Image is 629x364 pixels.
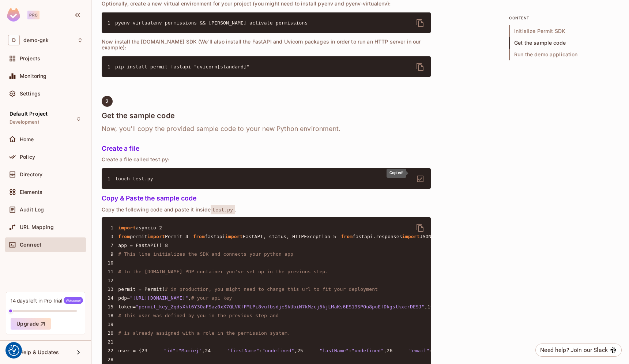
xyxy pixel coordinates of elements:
[411,58,429,76] button: delete
[102,195,431,202] h5: Copy & Paste the sample code
[108,251,118,258] span: 9
[118,295,130,301] span: pdp=
[411,170,429,188] button: delete
[136,304,425,309] span: "permit_key_ZqdsXkl6Y3OaFSaz0xX7QLVKfFMLPi8vufbsdjeSkUbiN7kMzcj5kjLMaKs6ES19SPOu8puEfDkgslkxcrDESJ"
[108,338,118,346] span: 21
[108,19,115,27] span: 1
[11,318,51,330] button: Upgrade
[165,286,378,292] span: # in production, you might need to change this url to fit your deployment
[11,297,83,304] div: 14 days left in Pro Trial
[297,347,308,354] span: 25
[20,91,41,97] span: Settings
[105,98,109,104] span: 2
[509,37,619,49] span: Get the sample code
[509,49,619,60] span: Run the demo application
[115,20,308,26] span: pyenv virtualenv permissions && [PERSON_NAME] activate permissions
[108,321,118,328] span: 19
[102,111,431,120] h4: Get the sample code
[27,11,39,19] div: Pro
[349,348,352,353] span: :
[188,295,191,301] span: ,
[182,233,193,240] span: 4
[8,345,19,356] button: Consent Preferences
[108,330,118,337] span: 20
[20,242,41,248] span: Connect
[108,224,118,232] span: 1
[142,347,152,354] span: 23
[115,64,249,70] span: pip install permit fastapi "uvicorn[standard]"
[509,25,619,37] span: Initialize Permit SDK
[102,157,431,162] p: Create a file called test.py:
[320,348,349,353] span: "lastName"
[102,124,431,133] h6: Now, you’ll copy the provided sample code to your new Python environment.
[384,348,387,353] span: ,
[294,348,297,353] span: ,
[10,119,39,125] span: Development
[225,234,243,239] span: import
[164,348,176,353] span: "id"
[108,268,118,275] span: 11
[411,219,429,237] button: delete
[108,347,118,354] span: 22
[108,356,118,363] span: 28
[243,234,330,239] span: FastAPI, status, HTTPException
[136,225,156,230] span: asyncio
[156,224,167,232] span: 2
[191,295,232,301] span: # your api key
[118,313,279,318] span: # This user was defined by you in the previous step and
[20,154,35,160] span: Policy
[387,169,406,178] div: Copied!
[8,345,19,356] img: Revisit consent button
[118,251,293,257] span: # This line initializes the SDK and connects your python app
[165,234,182,239] span: Permit
[108,312,118,319] span: 18
[509,15,619,21] p: content
[205,347,215,354] span: 24
[20,349,59,355] span: Help & Updates
[176,348,178,353] span: :
[10,111,48,117] span: Default Project
[20,56,40,61] span: Projects
[108,233,118,240] span: 3
[102,145,431,152] h5: Create a file
[202,348,205,353] span: ,
[118,304,136,309] span: token=
[115,176,153,181] span: touch test.py
[341,234,353,239] span: from
[20,73,47,79] span: Monitoring
[540,346,608,354] div: Need help? Join our Slack
[259,348,262,353] span: :
[20,224,54,230] span: URL Mapping
[118,286,165,292] span: permit = Permit(
[108,277,118,284] span: 12
[108,175,115,183] span: 1
[20,207,44,213] span: Audit Log
[352,348,384,353] span: "undefined"
[102,39,431,50] p: Now install the [DOMAIN_NAME] SDK (We'll also install the FastAPI and Uvicorn packages in order t...
[387,347,397,354] span: 26
[262,348,294,353] span: "undefined"
[118,269,328,274] span: # to the [DOMAIN_NAME] PDP container you've set up in the previous step.
[429,348,432,353] span: :
[108,294,118,302] span: 14
[102,206,431,213] p: Copy the following code and paste it inside .
[64,297,83,304] span: Welcome!
[211,205,234,214] span: test.py
[411,14,429,32] button: delete
[23,37,49,43] span: Workspace: demo-gsk
[8,35,20,45] span: D
[7,8,20,22] img: SReyMgAAAABJRU5ErkJggg==
[108,63,115,71] span: 1
[130,295,188,301] span: "[URL][DOMAIN_NAME]"
[227,348,259,353] span: "firstName"
[108,286,118,293] span: 13
[118,330,290,336] span: # is already assigned with a role in the permission system.
[162,242,173,249] span: 8
[425,304,428,309] span: ,
[108,303,118,311] span: 15
[108,259,118,267] span: 10
[193,234,205,239] span: from
[20,189,42,195] span: Elements
[102,1,431,7] p: Optionally, create a new virtual environment for your project (you might need to install pyenv an...
[205,234,225,239] span: fastapi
